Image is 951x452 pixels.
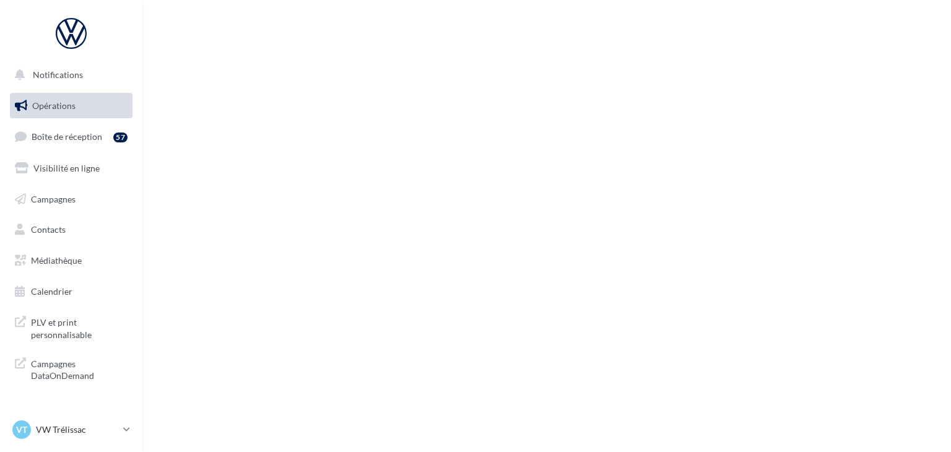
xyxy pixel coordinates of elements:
a: Boîte de réception57 [7,123,135,150]
span: PLV et print personnalisable [31,314,128,341]
span: Notifications [33,69,83,80]
a: Campagnes DataOnDemand [7,350,135,387]
a: VT VW Trélissac [10,418,132,441]
span: Boîte de réception [32,131,102,142]
div: 57 [113,133,128,142]
a: Contacts [7,217,135,243]
a: Campagnes [7,186,135,212]
a: Opérations [7,93,135,119]
span: Visibilité en ligne [33,163,100,173]
span: Médiathèque [31,255,82,266]
p: VW Trélissac [36,424,118,436]
span: Contacts [31,224,66,235]
span: VT [16,424,27,436]
a: Médiathèque [7,248,135,274]
span: Campagnes [31,193,76,204]
a: Calendrier [7,279,135,305]
span: Opérations [32,100,76,111]
span: Campagnes DataOnDemand [31,355,128,382]
button: Notifications [7,62,130,88]
span: Calendrier [31,286,72,297]
a: Visibilité en ligne [7,155,135,181]
a: PLV et print personnalisable [7,309,135,346]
